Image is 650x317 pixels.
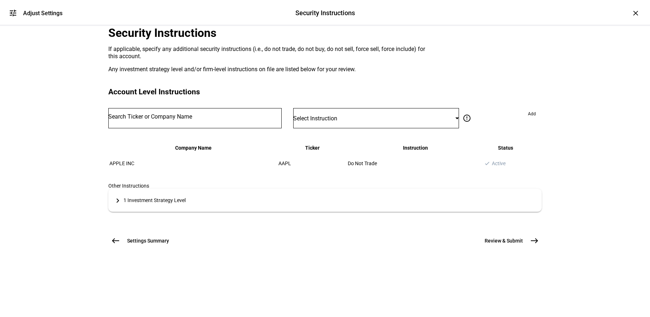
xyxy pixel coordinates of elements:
[630,7,641,19] div: ×
[278,160,291,166] span: AAPL
[485,237,523,244] span: Review & Submit
[111,236,120,245] mat-icon: west
[108,114,282,120] input: Number
[108,183,542,189] div: Other Instructions
[498,145,513,151] span: Status
[108,26,433,40] div: Security Instructions
[305,145,320,151] span: Ticker
[109,160,134,166] span: APPLE INC
[108,87,542,97] div: Account Level Instructions
[403,145,428,151] span: Instruction
[175,145,212,151] span: Company Name
[484,160,527,166] div: Active
[476,234,542,248] button: Review & Submit
[108,66,433,73] div: Any investment strategy level and/or firm-level instructions on file are listed below for your re...
[108,189,542,212] mat-expansion-panel-header: 1 Investment Strategy Level
[113,196,122,205] mat-icon: keyboard_arrow_right
[127,237,169,244] span: Settings Summary
[484,160,490,166] mat-icon: done
[23,10,62,17] div: Adjust Settings
[108,46,433,60] div: If applicable, specify any additional security instructions (i.e., do not trade, do not buy, do n...
[108,234,178,248] button: Settings Summary
[123,197,186,203] div: 1 Investment Strategy Level
[9,9,17,17] mat-icon: tune
[530,236,539,245] mat-icon: east
[347,152,483,175] td: Do Not Trade
[293,115,337,122] span: Select Instruction
[295,8,355,18] div: Security Instructions
[463,114,471,123] mat-icon: error_outline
